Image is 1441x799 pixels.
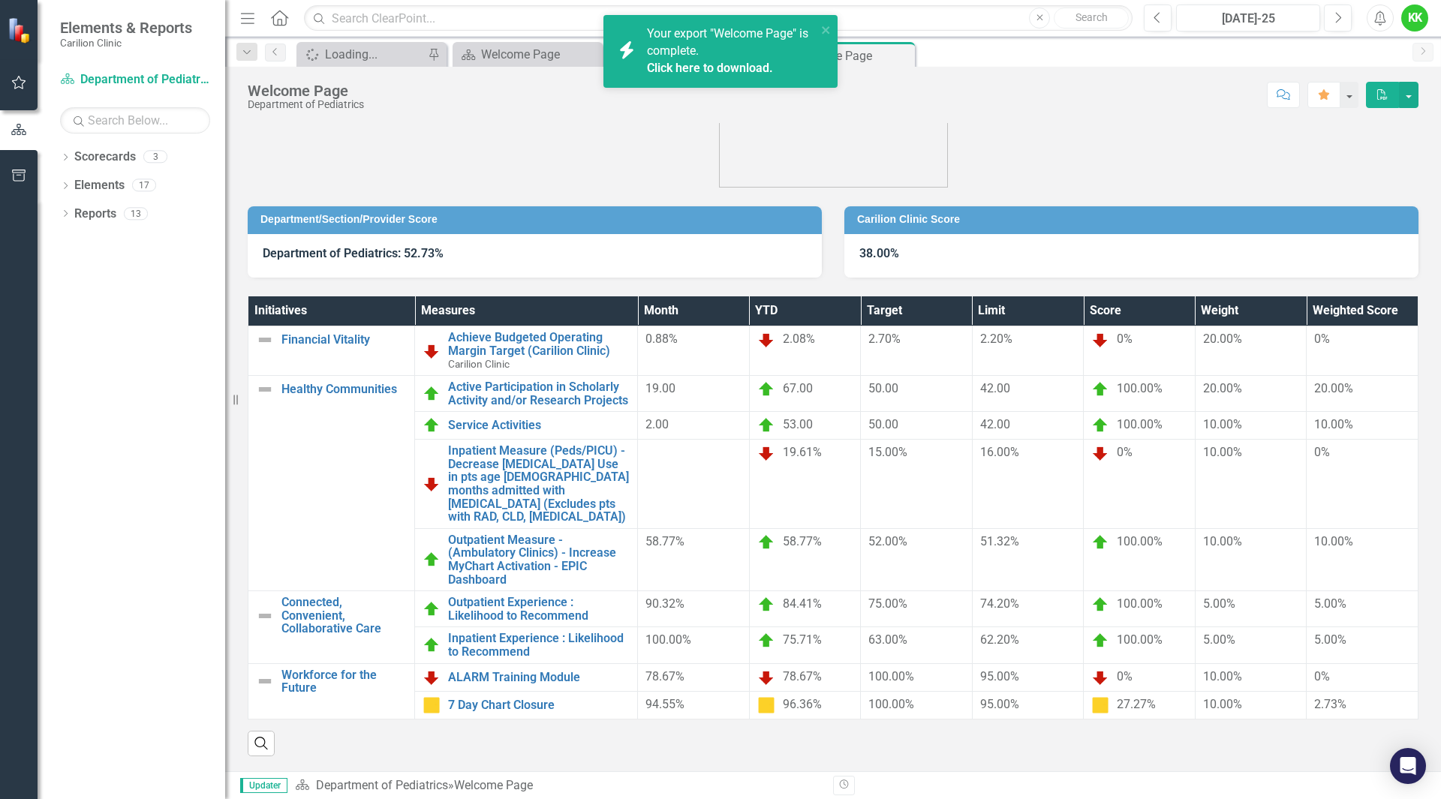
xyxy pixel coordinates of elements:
img: carilion%20clinic%20logo%202.0.png [719,90,948,188]
img: Not Defined [256,331,274,349]
span: 16.00% [980,445,1019,459]
td: Double-Click to Edit Right Click for Context Menu [248,591,415,663]
div: Welcome Page [454,778,533,792]
span: 20.00% [1203,332,1242,346]
img: On Target [1091,596,1109,614]
span: 10.00% [1203,445,1242,459]
img: On Target [1091,416,1109,434]
span: 15.00% [868,445,907,459]
span: 5.00% [1203,632,1235,647]
span: 100.00% [1117,417,1163,431]
span: 58.77% [645,534,684,548]
span: 5.00% [1203,596,1235,611]
img: On Target [423,416,441,434]
a: 7 Day Chart Closure [448,698,630,712]
a: Outpatient Experience : Likelihood to Recommend [448,596,630,622]
img: Below Plan [423,475,441,493]
div: Welcome Page [793,47,911,65]
a: Workforce for the Future [281,668,407,695]
span: 2.70% [868,332,901,346]
img: On Target [423,551,441,569]
span: 100.00% [645,632,691,647]
span: 58.77% [783,534,822,548]
span: 0% [1117,332,1133,346]
span: 19.00 [645,381,675,395]
div: » [295,777,822,794]
span: 95.00% [980,697,1019,711]
img: Caution [757,696,775,714]
button: KK [1401,5,1428,32]
a: Click here to download. [647,61,773,75]
a: Financial Vitality [281,333,407,347]
a: Loading... [300,45,424,64]
span: 2.73% [1314,697,1346,711]
td: Double-Click to Edit Right Click for Context Menu [248,326,415,376]
a: Healthy Communities [281,383,407,396]
td: Double-Click to Edit Right Click for Context Menu [415,376,638,412]
img: Not Defined [256,607,274,625]
span: 100.00% [1117,534,1163,548]
span: 5.00% [1314,596,1346,611]
a: Welcome Page [456,45,599,64]
a: Department of Pediatrics [316,778,448,792]
span: 100.00% [868,669,914,683]
span: 52.00% [868,534,907,548]
span: 10.00% [1203,417,1242,431]
img: Below Plan [757,331,775,349]
span: 53.00 [783,417,813,431]
span: 62.20% [980,632,1019,647]
span: 42.00 [980,417,1010,431]
input: Search ClearPoint... [304,5,1133,32]
span: 100.00% [868,697,914,711]
img: On Target [757,533,775,551]
td: Double-Click to Edit Right Click for Context Menu [415,326,638,376]
span: 10.00% [1314,534,1353,548]
img: On Target [757,596,775,614]
td: Double-Click to Edit Right Click for Context Menu [415,627,638,663]
a: Elements [74,177,125,194]
td: Double-Click to Edit Right Click for Context Menu [415,440,638,529]
span: 0.88% [645,332,678,346]
span: 2.20% [980,332,1012,346]
span: 2.08% [783,332,815,346]
td: Double-Click to Edit Right Click for Context Menu [415,691,638,719]
td: Double-Click to Edit Right Click for Context Menu [415,663,638,691]
a: Inpatient Experience : Likelihood to Recommend [448,632,630,658]
span: 67.00 [783,381,813,395]
td: Double-Click to Edit Right Click for Context Menu [415,528,638,590]
span: 20.00% [1203,381,1242,395]
img: On Target [757,416,775,434]
a: Connected, Convenient, Collaborative Care [281,596,407,635]
span: 20.00% [1314,381,1353,395]
a: Reports [74,206,116,223]
img: Below Plan [757,668,775,686]
span: 95.00% [980,669,1019,683]
input: Search Below... [60,107,210,134]
span: 50.00 [868,417,898,431]
img: Below Plan [423,342,441,360]
a: Department of Pediatrics [60,71,210,89]
button: [DATE]-25 [1176,5,1320,32]
a: Outpatient Measure - (Ambulatory Clinics) - Increase MyChart Activation - EPIC Dashboard [448,533,630,586]
span: 19.61% [783,445,822,459]
img: On Target [1091,533,1109,551]
span: Elements & Reports [60,19,192,37]
button: Search [1054,8,1129,29]
img: Caution [1091,696,1109,714]
h3: Carilion Clinic Score [857,214,1411,225]
span: Carilion Clinic [448,358,510,370]
span: 78.67% [783,669,822,683]
span: 74.20% [980,596,1019,611]
a: Active Participation in Scholarly Activity and/or Research Projects [448,380,630,407]
div: [DATE]-25 [1181,10,1315,28]
img: Below Plan [1091,331,1109,349]
td: Double-Click to Edit Right Click for Context Menu [248,663,415,719]
div: 13 [124,207,148,220]
span: 10.00% [1314,417,1353,431]
span: 75.00% [868,596,907,611]
span: Your export "Welcome Page" is complete. [647,26,813,77]
img: ClearPoint Strategy [8,17,34,44]
span: 0% [1314,445,1330,459]
span: 75.71% [783,633,822,647]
